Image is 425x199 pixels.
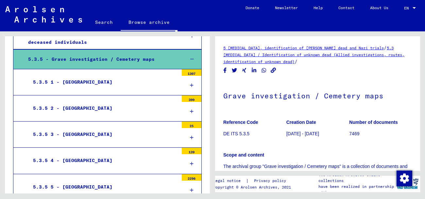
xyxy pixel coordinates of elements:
a: Browse archive [121,14,178,31]
div: 5.3.5 3 - [GEOGRAPHIC_DATA] [28,128,178,141]
span: / [295,58,297,64]
div: 5.3.3 - [MEDICAL_DATA] / Identification of unknown deceased individuals [23,23,179,49]
span: EN [404,6,411,10]
div: 5.3.5 - Grave investigation / Cemetery maps [23,53,179,66]
div: 5.3.5 4 - [GEOGRAPHIC_DATA] [28,154,178,167]
a: 5 [MEDICAL_DATA], identification of [PERSON_NAME] dead and Nazi trials [223,45,384,50]
b: Reference Code [223,120,258,125]
div: 120 [182,148,201,154]
div: 5.3.5 2 - [GEOGRAPHIC_DATA] [28,102,178,115]
div: 1307 [182,69,201,76]
button: Share on Twitter [231,66,238,75]
button: Share on Xing [241,66,248,75]
img: Arolsen_neg.svg [5,6,82,23]
div: 25 [182,122,201,128]
div: 399 [182,95,201,102]
img: yv_logo.png [395,175,420,192]
button: Share on WhatsApp [261,66,267,75]
div: 2296 [182,174,201,181]
p: DE ITS 5.3.5 [223,130,286,137]
p: Copyright © Arolsen Archives, 2021 [213,184,294,190]
div: 5.3.5 5 - [GEOGRAPHIC_DATA] [28,181,178,193]
p: The Arolsen Archives online collections [318,172,395,184]
p: have been realized in partnership with [318,184,395,195]
button: Share on LinkedIn [251,66,258,75]
p: 7469 [349,130,412,137]
div: 5.3.5 1 - [GEOGRAPHIC_DATA] [28,76,178,89]
span: / [384,45,387,51]
p: The archival group "Grave investigation / Cemetery maps" is a collection of documents and work to... [223,163,412,197]
p: [DATE] - [DATE] [286,130,349,137]
a: Search [87,14,121,30]
a: 5.3 [MEDICAL_DATA] / Identification of unknown dead (Allied investigations, routes, identificatio... [223,45,404,64]
a: Privacy policy [249,177,294,184]
h1: Grave investigation / Cemetery maps [223,81,412,109]
b: Number of documents [349,120,398,125]
button: Share on Facebook [222,66,229,75]
div: | [213,177,294,184]
button: Copy link [270,66,277,75]
a: Legal notice [213,177,246,184]
b: Creation Date [286,120,316,125]
img: Change consent [397,171,412,186]
b: Scope and content [223,152,264,158]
